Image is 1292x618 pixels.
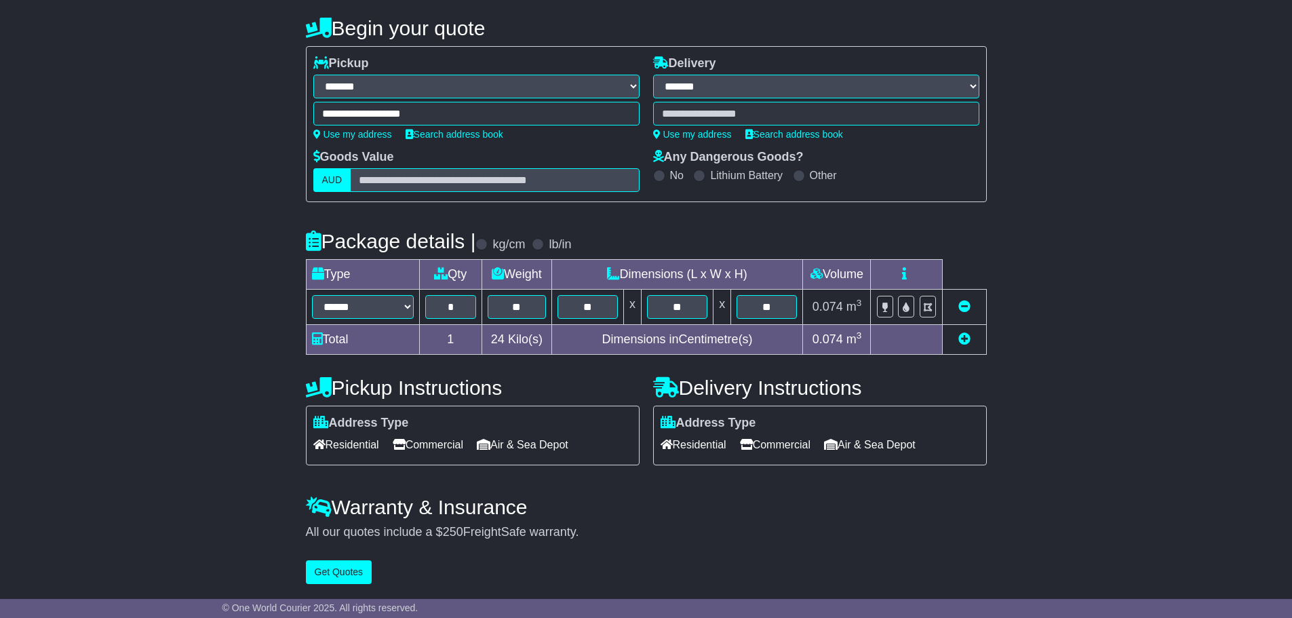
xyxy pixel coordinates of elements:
span: Residential [661,434,726,455]
td: x [623,290,641,325]
td: Dimensions in Centimetre(s) [551,325,803,355]
span: Commercial [740,434,810,455]
span: m [846,300,862,313]
h4: Delivery Instructions [653,376,987,399]
button: Get Quotes [306,560,372,584]
sup: 3 [857,330,862,341]
a: Remove this item [958,300,971,313]
a: Use my address [653,129,732,140]
label: No [670,169,684,182]
a: Use my address [313,129,392,140]
label: Lithium Battery [710,169,783,182]
td: Dimensions (L x W x H) [551,260,803,290]
td: x [713,290,731,325]
span: m [846,332,862,346]
div: All our quotes include a $ FreightSafe warranty. [306,525,987,540]
span: 0.074 [813,332,843,346]
label: Pickup [313,56,369,71]
label: Goods Value [313,150,394,165]
td: Volume [803,260,871,290]
label: Address Type [661,416,756,431]
label: AUD [313,168,351,192]
span: Commercial [393,434,463,455]
label: Address Type [313,416,409,431]
label: kg/cm [492,237,525,252]
a: Add new item [958,332,971,346]
span: Air & Sea Depot [824,434,916,455]
a: Search address book [745,129,843,140]
h4: Warranty & Insurance [306,496,987,518]
label: Other [810,169,837,182]
td: Kilo(s) [482,325,552,355]
span: © One World Courier 2025. All rights reserved. [222,602,418,613]
span: 0.074 [813,300,843,313]
label: Delivery [653,56,716,71]
sup: 3 [857,298,862,308]
label: Any Dangerous Goods? [653,150,804,165]
td: Total [306,325,419,355]
h4: Pickup Instructions [306,376,640,399]
td: Qty [419,260,482,290]
span: 24 [491,332,505,346]
td: Weight [482,260,552,290]
span: Residential [313,434,379,455]
span: 250 [443,525,463,539]
td: 1 [419,325,482,355]
label: lb/in [549,237,571,252]
a: Search address book [406,129,503,140]
span: Air & Sea Depot [477,434,568,455]
h4: Begin your quote [306,17,987,39]
td: Type [306,260,419,290]
h4: Package details | [306,230,476,252]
